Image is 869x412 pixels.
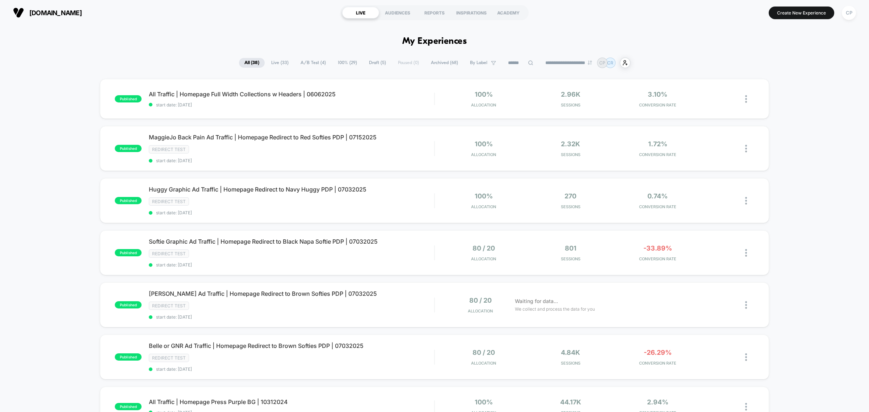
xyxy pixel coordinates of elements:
span: CONVERSION RATE [616,361,699,366]
span: 44.17k [560,398,581,406]
span: [DOMAIN_NAME] [29,9,82,17]
span: Allocation [471,361,496,366]
img: end [588,60,592,65]
span: 100% [475,91,493,98]
span: 801 [565,244,576,252]
span: 0.74% [647,192,668,200]
span: CONVERSION RATE [616,204,699,209]
span: Redirect Test [149,354,189,362]
span: Huggy Graphic Ad Traffic | Homepage Redirect to Navy Huggy PDP | 07032025 [149,186,434,193]
span: -33.89% [643,244,672,252]
span: Waiting for data... [515,297,558,305]
span: Allocation [471,256,496,261]
span: Live ( 33 ) [266,58,294,68]
span: Redirect Test [149,145,189,154]
h1: My Experiences [402,36,467,47]
span: We collect and process the data for you [515,306,595,312]
span: 1.72% [648,140,667,148]
span: Archived ( 68 ) [425,58,463,68]
span: Allocation [471,204,496,209]
span: 100% [475,140,493,148]
span: A/B Test ( 4 ) [295,58,331,68]
span: published [115,95,142,102]
span: Sessions [529,102,612,108]
span: Redirect Test [149,302,189,310]
span: start date: [DATE] [149,366,434,372]
span: All ( 38 ) [239,58,265,68]
span: Sessions [529,256,612,261]
span: 80 / 20 [469,297,492,304]
span: 100% [475,192,493,200]
span: 4.84k [561,349,580,356]
img: close [745,95,747,103]
img: close [745,197,747,205]
span: published [115,301,142,308]
span: start date: [DATE] [149,158,434,163]
div: ACADEMY [490,7,527,18]
span: CONVERSION RATE [616,102,699,108]
span: start date: [DATE] [149,262,434,268]
img: close [745,301,747,309]
span: By Label [470,60,487,66]
div: INSPIRATIONS [453,7,490,18]
span: Sessions [529,152,612,157]
span: published [115,353,142,361]
span: [PERSON_NAME] Ad Traffic | Homepage Redirect to Brown Softies PDP | 07032025 [149,290,434,297]
span: published [115,403,142,410]
span: CONVERSION RATE [616,152,699,157]
span: 3.10% [648,91,667,98]
span: start date: [DATE] [149,314,434,320]
img: Visually logo [13,7,24,18]
span: 100% ( 29 ) [332,58,362,68]
span: 270 [564,192,576,200]
span: MaggieJo Back Pain Ad Traffic | Homepage Redirect to Red Softies PDP | 07152025 [149,134,434,141]
span: Allocation [471,152,496,157]
span: start date: [DATE] [149,102,434,108]
div: REPORTS [416,7,453,18]
span: 100% [475,398,493,406]
span: CONVERSION RATE [616,256,699,261]
span: Redirect Test [149,197,189,206]
span: Redirect Test [149,249,189,258]
img: close [745,145,747,152]
span: 2.96k [561,91,580,98]
span: Sessions [529,361,612,366]
span: Allocation [471,102,496,108]
span: 2.32k [561,140,580,148]
span: published [115,145,142,152]
div: LIVE [342,7,379,18]
span: -26.29% [644,349,672,356]
img: close [745,353,747,361]
span: Allocation [468,308,493,314]
div: CP [842,6,856,20]
button: [DOMAIN_NAME] [11,7,84,18]
span: All Traffic | Homepage Full Width Collections w Headers | 06062025 [149,91,434,98]
button: CP [840,5,858,20]
span: Belle or GNR Ad Traffic | Homepage Redirect to Brown Softies PDP | 07032025 [149,342,434,349]
img: close [745,249,747,257]
span: Softie Graphic Ad Traffic | Homepage Redirect to Black Napa Softie PDP | 07032025 [149,238,434,245]
span: 80 / 20 [473,244,495,252]
span: start date: [DATE] [149,210,434,215]
span: All Traffic | Homepage Press Purple BG | 10312024 [149,398,434,405]
span: Draft ( 5 ) [364,58,391,68]
button: Create New Experience [769,7,834,19]
img: close [745,403,747,411]
p: CR [607,60,613,66]
span: published [115,197,142,204]
p: CP [599,60,605,66]
span: 80 / 20 [473,349,495,356]
div: AUDIENCES [379,7,416,18]
span: published [115,249,142,256]
span: 2.94% [647,398,668,406]
span: Sessions [529,204,612,209]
